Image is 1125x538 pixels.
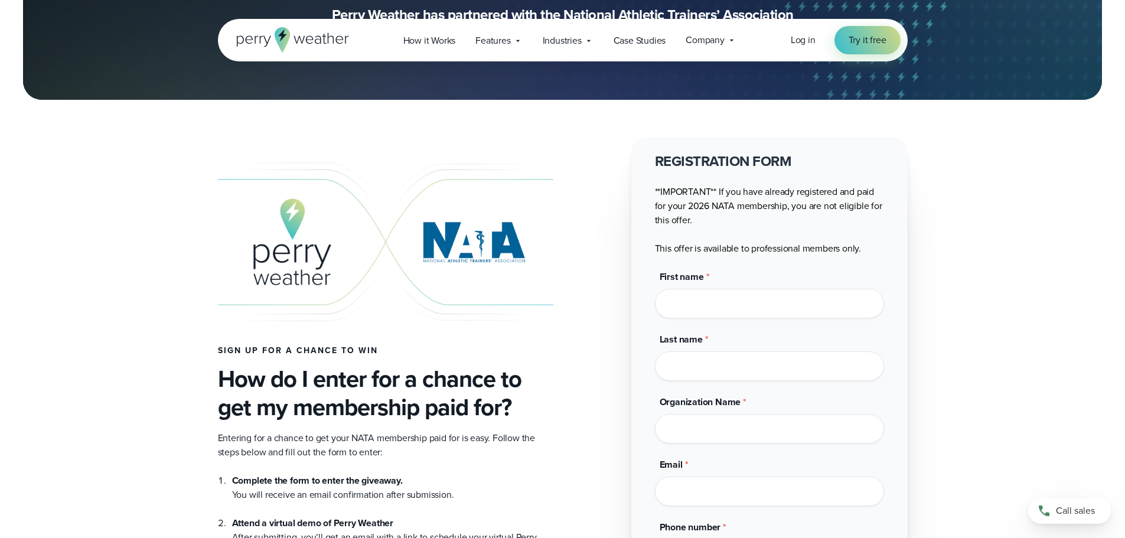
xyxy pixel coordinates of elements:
span: Organization Name [660,395,741,409]
a: How it Works [393,28,466,53]
h3: How do I enter for a chance to get my membership paid for? [218,365,553,422]
span: Industries [543,34,582,48]
strong: REGISTRATION FORM [655,151,792,172]
p: Perry Weather has partnered with the National Athletic Trainers’ Association to sponsor $50,000 i... [327,5,799,62]
span: Call sales [1056,504,1095,518]
span: Case Studies [614,34,666,48]
h4: Sign up for a chance to win [218,346,553,356]
a: Log in [791,33,816,47]
a: Try it free [834,26,901,54]
span: Last name [660,332,703,346]
span: Features [475,34,510,48]
span: Try it free [849,33,886,47]
p: Entering for a chance to get your NATA membership paid for is easy. Follow the steps below and fi... [218,431,553,459]
a: Call sales [1028,498,1111,524]
span: Phone number [660,520,721,534]
strong: Complete the form to enter the giveaway. [232,474,403,487]
strong: Attend a virtual demo of Perry Weather [232,516,393,530]
a: Case Studies [604,28,676,53]
li: You will receive an email confirmation after submission. [232,474,553,502]
span: How it Works [403,34,456,48]
div: **IMPORTANT** If you have already registered and paid for your 2026 NATA membership, you are not ... [655,152,884,256]
span: Company [686,33,725,47]
span: Email [660,458,683,471]
span: First name [660,270,704,283]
